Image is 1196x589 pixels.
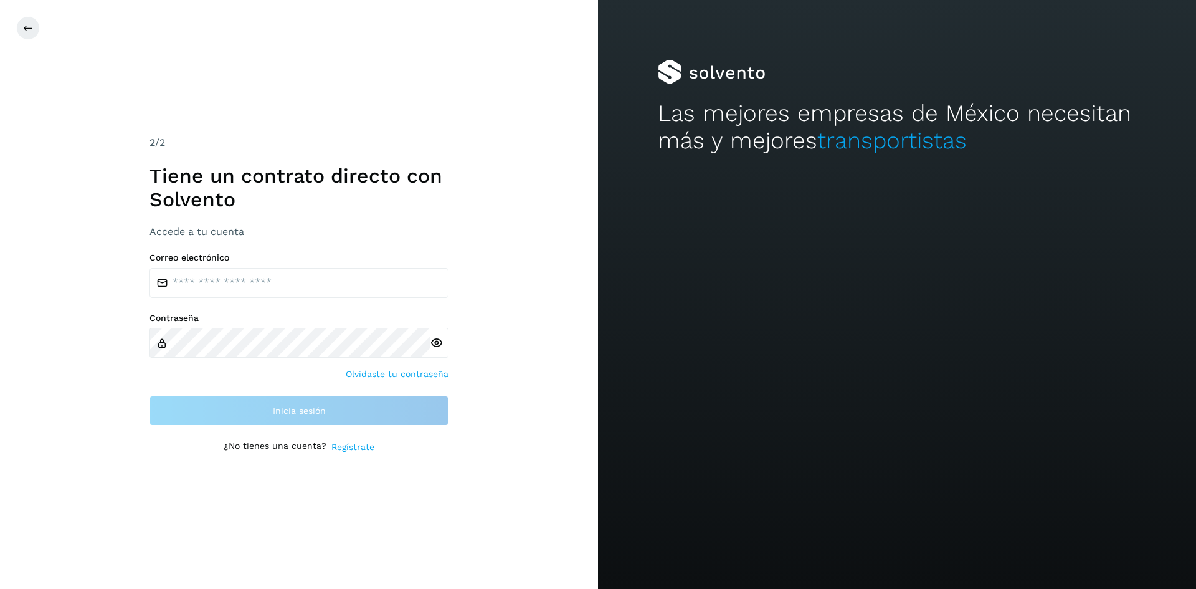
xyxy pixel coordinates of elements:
[149,136,155,148] span: 2
[817,127,967,154] span: transportistas
[149,252,448,263] label: Correo electrónico
[331,441,374,454] a: Regístrate
[346,368,448,381] a: Olvidaste tu contraseña
[273,406,326,415] span: Inicia sesión
[149,226,448,237] h3: Accede a tu cuenta
[149,164,448,212] h1: Tiene un contrato directo con Solvento
[224,441,326,454] p: ¿No tienes una cuenta?
[658,100,1136,155] h2: Las mejores empresas de México necesitan más y mejores
[149,396,448,426] button: Inicia sesión
[149,135,448,150] div: /2
[149,313,448,323] label: Contraseña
